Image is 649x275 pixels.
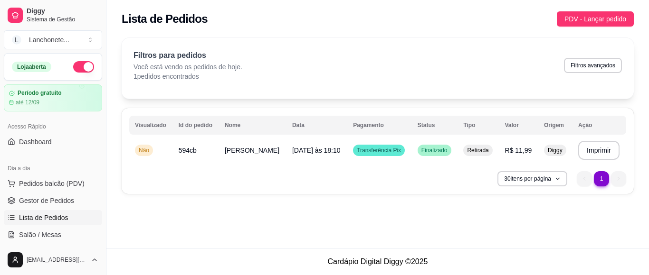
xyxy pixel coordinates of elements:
span: Diggy [27,7,98,16]
a: Salão / Mesas [4,227,102,242]
a: Gestor de Pedidos [4,193,102,208]
th: Pagamento [347,116,412,135]
th: Id do pedido [173,116,219,135]
span: [PERSON_NAME] [225,147,279,154]
span: Sistema de Gestão [27,16,98,23]
div: Loja aberta [12,62,51,72]
span: L [12,35,21,45]
span: Dashboard [19,137,52,147]
nav: pagination navigation [572,166,631,191]
span: Não [137,147,151,154]
div: Dia a dia [4,161,102,176]
a: DiggySistema de Gestão [4,4,102,27]
span: R$ 11,99 [505,147,532,154]
div: Acesso Rápido [4,119,102,134]
span: PDV - Lançar pedido [564,14,626,24]
span: [DATE] às 18:10 [292,147,341,154]
span: Lista de Pedidos [19,213,68,222]
span: Gestor de Pedidos [19,196,74,205]
div: Lanchonete ... [29,35,69,45]
button: Filtros avançados [564,58,622,73]
span: Retirada [465,147,490,154]
a: Período gratuitoaté 12/09 [4,84,102,111]
p: Você está vendo os pedidos de hoje. [134,62,242,72]
span: Pedidos balcão (PDV) [19,179,85,188]
a: Diggy Botnovo [4,244,102,259]
button: [EMAIL_ADDRESS][DOMAIN_NAME] [4,248,102,271]
article: até 12/09 [16,99,39,106]
span: Finalizado [420,147,449,154]
button: Imprimir [578,141,620,160]
span: Salão / Mesas [19,230,61,239]
th: Visualizado [129,116,173,135]
span: Transferência Pix [355,147,403,154]
button: Alterar Status [73,61,94,73]
button: Select a team [4,30,102,49]
th: Data [286,116,347,135]
a: Dashboard [4,134,102,149]
th: Status [412,116,458,135]
p: Filtros para pedidos [134,50,242,61]
button: 30itens por página [497,171,567,186]
h2: Lista de Pedidos [122,11,208,27]
p: 1 pedidos encontrados [134,72,242,81]
article: Período gratuito [18,90,62,97]
button: PDV - Lançar pedido [557,11,634,27]
li: pagination item 1 active [594,171,609,186]
span: Diggy [546,147,564,154]
a: Lista de Pedidos [4,210,102,225]
th: Ação [573,116,626,135]
th: Nome [219,116,286,135]
th: Valor [499,116,538,135]
footer: Cardápio Digital Diggy © 2025 [106,248,649,275]
span: 594cb [179,147,197,154]
th: Origem [538,116,573,135]
th: Tipo [458,116,499,135]
button: Pedidos balcão (PDV) [4,176,102,191]
span: [EMAIL_ADDRESS][DOMAIN_NAME] [27,256,87,264]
